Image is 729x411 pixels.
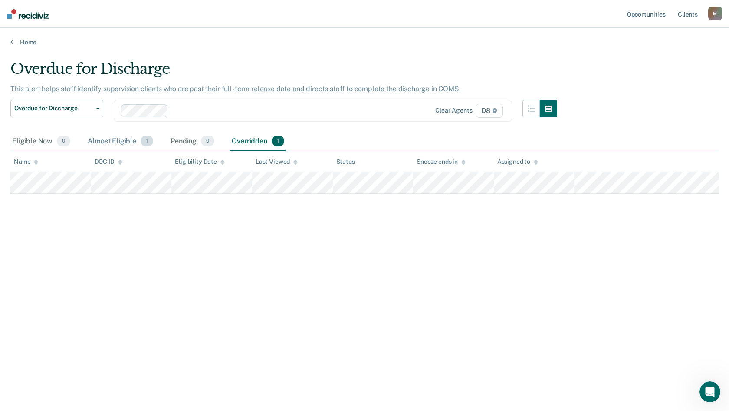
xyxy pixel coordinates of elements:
div: Overdue for Discharge [10,60,557,85]
div: Eligibility Date [175,158,225,166]
img: Recidiviz [7,9,49,19]
div: Overridden1 [230,132,286,151]
span: 1 [141,136,153,147]
a: Home [10,38,719,46]
div: DOC ID [95,158,122,166]
div: Name [14,158,38,166]
div: Last Viewed [256,158,298,166]
div: Clear agents [435,107,472,114]
p: This alert helps staff identify supervision clients who are past their full-term release date and... [10,85,461,93]
span: 1 [272,136,284,147]
div: Pending0 [169,132,216,151]
span: Overdue for Discharge [14,105,92,112]
div: Status [336,158,355,166]
div: Almost Eligible1 [86,132,155,151]
div: Assigned to [497,158,538,166]
span: 0 [201,136,214,147]
div: Snooze ends in [417,158,466,166]
span: 0 [57,136,70,147]
div: Eligible Now0 [10,132,72,151]
button: M [708,7,722,20]
iframe: Intercom live chat [699,381,720,402]
button: Overdue for Discharge [10,100,103,117]
span: D8 [476,104,503,118]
